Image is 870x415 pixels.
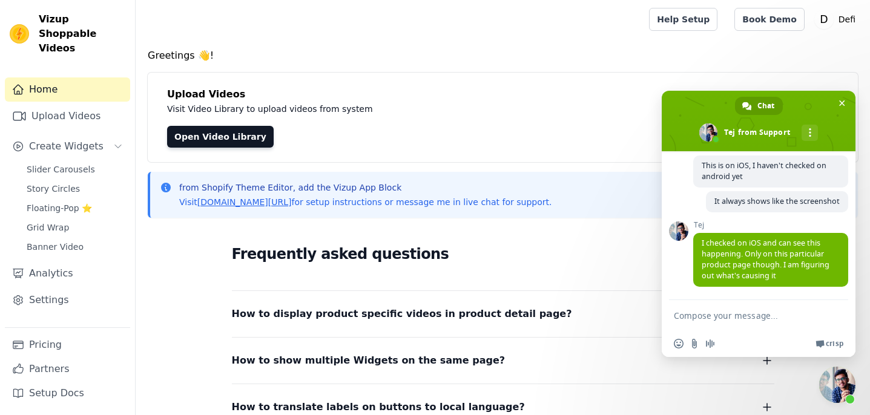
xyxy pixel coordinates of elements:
[197,197,292,207] a: [DOMAIN_NAME][URL]
[29,139,104,154] span: Create Widgets
[167,87,839,102] h4: Upload Videos
[5,333,130,357] a: Pricing
[39,12,125,56] span: Vizup Shoppable Videos
[826,339,843,348] span: Crisp
[702,160,826,181] span: This is on iOS, I haven't checked on android yet
[5,104,130,128] a: Upload Videos
[19,219,130,236] a: Grid Wrap
[757,97,774,115] span: Chat
[19,161,130,178] a: Slider Carousels
[5,381,130,405] a: Setup Docs
[674,339,684,348] span: Insert an emoji
[702,238,829,281] span: I checked on iOS and can see this happening. Only on this particular product page though. I am fi...
[19,180,130,197] a: Story Circles
[179,196,552,208] p: Visit for setup instructions or message me in live chat for support.
[27,221,69,234] span: Grid Wrap
[232,352,506,369] span: How to show multiple Widgets on the same page?
[693,221,848,229] span: Tej
[735,97,783,115] a: Chat
[674,300,819,330] textarea: Compose your message...
[649,8,717,31] a: Help Setup
[734,8,804,31] a: Book Demo
[690,339,699,348] span: Send a file
[179,181,552,194] p: from Shopify Theme Editor, add the Vizup App Block
[167,126,274,148] a: Open Video Library
[835,97,848,109] span: Close chat
[19,200,130,217] a: Floating-Pop ⭐
[5,357,130,381] a: Partners
[167,102,710,116] p: Visit Video Library to upload videos from system
[819,367,855,403] a: Close chat
[5,261,130,286] a: Analytics
[814,8,860,30] button: D Defi
[232,242,774,266] h2: Frequently asked questions
[148,48,858,63] h4: Greetings 👋!
[232,352,774,369] button: How to show multiple Widgets on the same page?
[27,183,80,195] span: Story Circles
[232,306,572,322] span: How to display product specific videos in product detail page?
[27,241,84,253] span: Banner Video
[5,288,130,312] a: Settings
[816,339,843,348] a: Crisp
[705,339,715,348] span: Audio message
[5,134,130,158] button: Create Widgets
[714,196,840,206] span: It always shows like the screenshot
[232,306,774,322] button: How to display product specific videos in product detail page?
[27,202,92,214] span: Floating-Pop ⭐
[19,238,130,255] a: Banner Video
[834,8,860,30] p: Defi
[5,77,130,102] a: Home
[27,163,95,175] span: Slider Carousels
[10,24,29,44] img: Vizup
[820,13,828,25] text: D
